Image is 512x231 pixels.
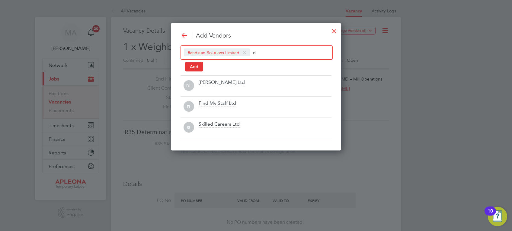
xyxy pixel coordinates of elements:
[199,79,245,86] div: [PERSON_NAME] Ltd
[488,207,507,226] button: Open Resource Center, 10 new notifications
[184,122,194,133] span: SL
[184,101,194,112] span: FL
[184,81,194,91] span: DL
[253,48,291,56] input: Search vendors...
[181,31,331,39] h3: Add Vendors
[488,211,493,219] div: 10
[199,100,236,107] div: Find My Staff Ltd
[185,62,203,71] button: Add
[184,48,250,56] span: Randstad Solutions Limited
[199,121,240,128] div: Skilled Careers Ltd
